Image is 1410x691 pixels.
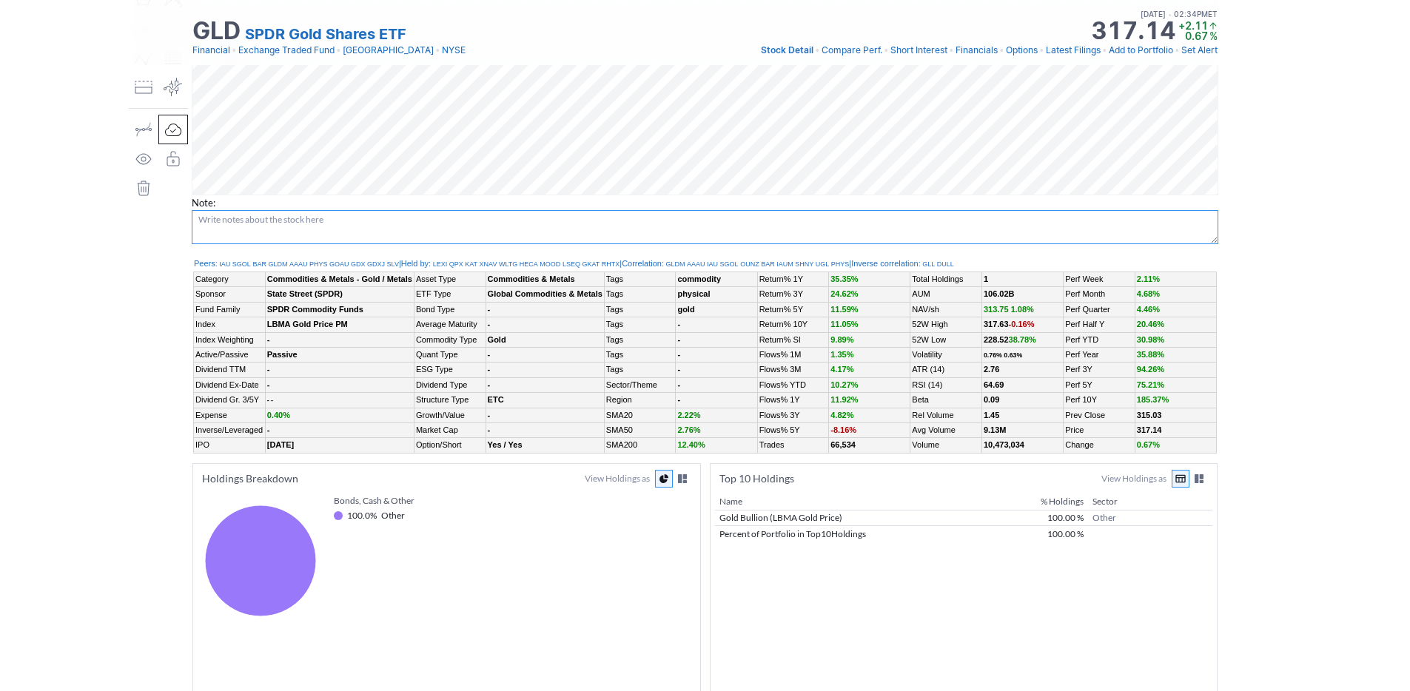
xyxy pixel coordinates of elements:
a: PHYS [309,260,328,269]
td: Perf YTD [1064,332,1135,347]
a: MOOD [540,260,560,269]
b: Yes / Yes [488,440,523,449]
b: Commodities & Metals - Gold / Metals [267,274,412,283]
td: Perf Week [1064,272,1135,287]
span: 11.92% [830,395,858,404]
td: Change [1064,438,1135,453]
b: - [488,380,491,389]
td: Sector/Theme [604,377,676,392]
a: RHTX [602,260,620,269]
span: -8.16% [830,425,856,434]
td: Tags [604,287,676,302]
a: Correlation [622,259,662,268]
span: 0.67% [1137,440,1160,449]
div: Note: [192,195,1218,210]
td: Flows% YTD [757,377,829,392]
a: AAAU [289,260,308,269]
td: 100.00 % [1013,525,1088,542]
span: 94.26% [1137,365,1164,374]
span: 1.08% [1011,305,1034,314]
b: - [488,350,491,359]
b: 315.03 [1137,411,1162,419]
a: IAU [219,260,230,269]
td: Option/Short [414,438,486,453]
div: Holdings Breakdown [202,471,298,486]
a: SLV [387,260,399,269]
td: Return% 10Y [757,317,829,332]
td: Beta [910,393,982,408]
button: Drawings Autosave: On [158,115,188,144]
b: 106.02B [984,289,1015,298]
a: LEXI [433,260,448,269]
td: ESG Type [414,363,486,377]
span: 2.22% [677,411,700,419]
span: • [435,43,440,58]
td: Sponsor [194,287,266,302]
a: SGOL [232,260,251,269]
td: Return% 3Y [757,287,829,302]
a: LSEQ [563,260,580,269]
button: Drawing mode: Single [129,115,158,144]
th: % Holdings [1013,493,1088,510]
a: Inverse correlation [851,259,919,268]
a: Add to Portfolio [1109,43,1173,58]
span: 35.35% [830,274,858,283]
b: - [677,335,680,344]
td: Perf 3Y [1064,363,1135,377]
td: Trades [757,438,829,453]
a: KAT [465,260,477,269]
span: 4.82% [830,411,853,419]
b: 317.63 [984,320,1035,328]
label: View Holdings as [1101,471,1166,486]
b: - [677,365,680,374]
span: • [949,43,954,58]
span: -0.16% [1009,320,1035,328]
a: commodity [677,274,721,283]
td: Active/Passive [194,347,266,362]
b: Global Commodities & Metals [488,289,602,298]
a: DULL [937,260,954,269]
a: UGL [816,260,830,269]
span: Stock Detail [761,44,813,55]
td: Region [604,393,676,408]
a: Exchange Traded Fund [238,43,335,58]
span: 313.75 [984,305,1009,314]
td: Quant Type [414,347,486,362]
span: 1.35% [830,350,853,359]
a: physical [677,289,710,298]
b: - [267,425,270,434]
td: Tags [604,332,676,347]
b: - [488,365,491,374]
td: Flows% 1M [757,347,829,362]
b: 2.76 [984,365,999,374]
label: View Holdings as [585,471,650,486]
td: Inverse/Leveraged [194,422,266,437]
a: Stock Detail [761,43,813,58]
a: Held by [401,259,429,268]
td: Perf 10Y [1064,393,1135,408]
td: ETF Type [414,287,486,302]
a: Peers [194,259,215,268]
a: gold [677,305,694,314]
a: Financials [956,43,998,58]
td: Price [1064,422,1135,437]
button: Anchored VWAP [158,73,188,102]
a: QPX [449,260,463,269]
span: 4.17% [830,365,853,374]
td: Perf 5Y [1064,377,1135,392]
a: GLDM [268,260,287,269]
a: GOAU [329,260,349,269]
td: 52W Low [910,332,982,347]
a: SHNY [795,260,813,269]
td: Dividend Ex-Date [194,377,266,392]
b: 0.09 [984,395,999,404]
td: Return% 1Y [757,272,829,287]
div: 100.0% [347,508,381,523]
div: Other [381,508,405,523]
b: 228.52 [984,335,1036,344]
td: Bond Type [414,302,486,317]
a: Short Interest [890,43,947,58]
small: - - [267,397,273,404]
